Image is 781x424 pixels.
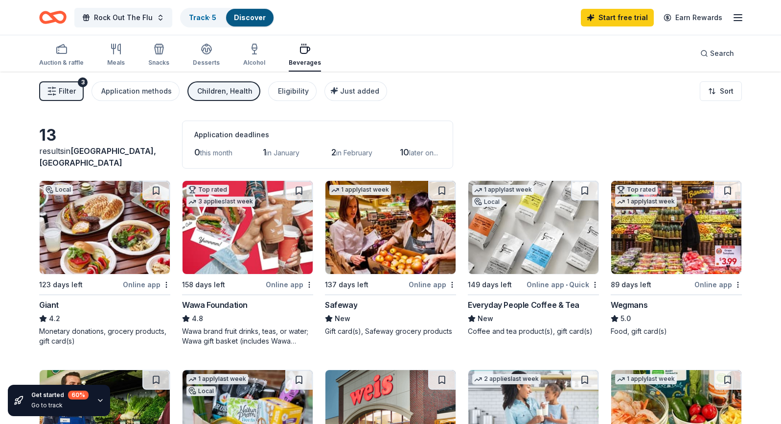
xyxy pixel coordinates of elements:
[611,279,651,291] div: 89 days left
[325,181,456,274] img: Image for Safeway
[59,85,76,97] span: Filter
[39,59,84,67] div: Auction & raffle
[101,85,172,97] div: Application methods
[710,48,734,59] span: Search
[615,197,677,207] div: 1 apply last week
[658,9,728,26] a: Earn Rewards
[289,59,321,67] div: Beverages
[193,59,220,67] div: Desserts
[331,147,336,157] span: 2
[189,13,216,22] a: Track· 5
[620,313,631,324] span: 5.0
[39,39,84,72] button: Auction & raffle
[527,278,599,291] div: Online app Quick
[472,185,534,195] div: 1 apply last week
[325,326,456,336] div: Gift card(s), Safeway grocery products
[325,279,368,291] div: 137 days left
[192,313,203,324] span: 4.8
[243,59,265,67] div: Alcohol
[49,313,60,324] span: 4.2
[39,180,170,346] a: Image for GiantLocal123 days leftOnline appGiant4.2Monetary donations, grocery products, gift car...
[692,44,742,63] button: Search
[611,180,742,336] a: Image for WegmansTop rated1 applylast week89 days leftOnline appWegmans5.0Food, gift card(s)
[123,278,170,291] div: Online app
[39,6,67,29] a: Home
[611,299,647,311] div: Wegmans
[615,374,677,384] div: 1 apply last week
[39,145,170,169] div: results
[182,180,313,346] a: Image for Wawa FoundationTop rated3 applieslast week158 days leftOnline appWawa Foundation4.8Wawa...
[180,8,275,27] button: Track· 5Discover
[186,197,255,207] div: 3 applies last week
[400,147,409,157] span: 10
[289,39,321,72] button: Beverages
[700,81,742,101] button: Sort
[611,326,742,336] div: Food, gift card(s)
[68,391,89,399] div: 60 %
[324,81,387,101] button: Just added
[243,39,265,72] button: Alcohol
[194,129,441,141] div: Application deadlines
[200,149,232,157] span: this month
[182,299,248,311] div: Wawa Foundation
[39,279,83,291] div: 123 days left
[148,59,169,67] div: Snacks
[263,147,266,157] span: 1
[31,401,89,409] div: Go to track
[478,313,493,324] span: New
[44,185,73,195] div: Local
[266,149,299,157] span: in January
[234,13,266,22] a: Discover
[566,281,568,289] span: •
[468,299,579,311] div: Everyday People Coffee & Tea
[40,181,170,274] img: Image for Giant
[107,39,125,72] button: Meals
[182,279,225,291] div: 158 days left
[335,313,350,324] span: New
[186,386,216,396] div: Local
[468,279,512,291] div: 149 days left
[472,197,502,207] div: Local
[336,149,372,157] span: in February
[340,87,379,95] span: Just added
[325,299,357,311] div: Safeway
[193,39,220,72] button: Desserts
[329,185,391,195] div: 1 apply last week
[39,299,59,311] div: Giant
[197,85,253,97] div: Children, Health
[325,180,456,336] a: Image for Safeway1 applylast week137 days leftOnline appSafewayNewGift card(s), Safeway grocery p...
[94,12,153,24] span: Rock Out The Flu
[92,81,180,101] button: Application methods
[183,181,313,274] img: Image for Wawa Foundation
[31,391,89,399] div: Get started
[266,278,313,291] div: Online app
[186,185,229,195] div: Top rated
[581,9,654,26] a: Start free trial
[74,8,172,27] button: Rock Out The Flu
[468,326,599,336] div: Coffee and tea product(s), gift card(s)
[78,77,88,87] div: 3
[720,85,734,97] span: Sort
[148,39,169,72] button: Snacks
[39,125,170,145] div: 13
[268,81,317,101] button: Eligibility
[468,180,599,336] a: Image for Everyday People Coffee & Tea1 applylast weekLocal149 days leftOnline app•QuickEveryday ...
[39,146,156,168] span: in
[278,85,309,97] div: Eligibility
[39,81,84,101] button: Filter3
[409,149,438,157] span: later on...
[615,185,658,195] div: Top rated
[472,374,541,384] div: 2 applies last week
[39,326,170,346] div: Monetary donations, grocery products, gift card(s)
[194,147,200,157] span: 0
[187,81,260,101] button: Children, Health
[186,374,248,384] div: 1 apply last week
[409,278,456,291] div: Online app
[182,326,313,346] div: Wawa brand fruit drinks, teas, or water; Wawa gift basket (includes Wawa products and coupons)
[694,278,742,291] div: Online app
[39,146,156,168] span: [GEOGRAPHIC_DATA], [GEOGRAPHIC_DATA]
[468,181,598,274] img: Image for Everyday People Coffee & Tea
[107,59,125,67] div: Meals
[611,181,741,274] img: Image for Wegmans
